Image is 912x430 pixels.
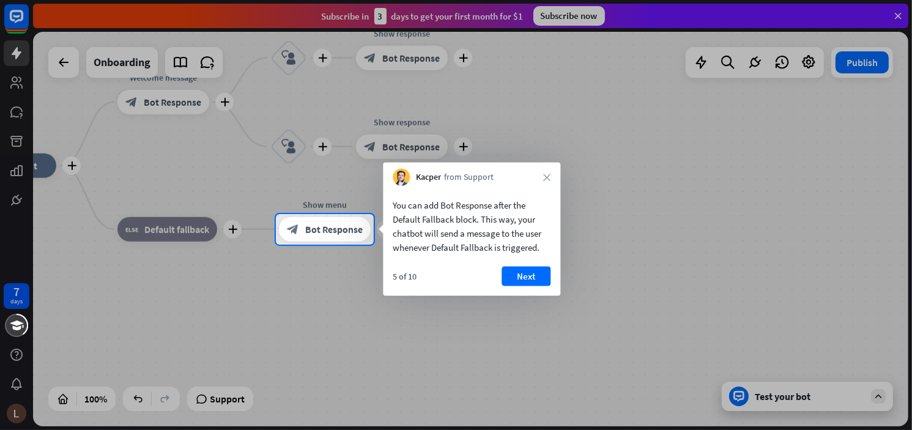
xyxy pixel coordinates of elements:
[305,223,363,235] span: Bot Response
[502,267,551,286] button: Next
[393,271,417,282] div: 5 of 10
[543,174,551,181] i: close
[287,223,299,235] i: block_bot_response
[416,171,441,183] span: Kacper
[10,5,46,42] button: Open LiveChat chat widget
[393,198,551,254] div: You can add Bot Response after the Default Fallback block. This way, your chatbot will send a mes...
[444,171,494,183] span: from Support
